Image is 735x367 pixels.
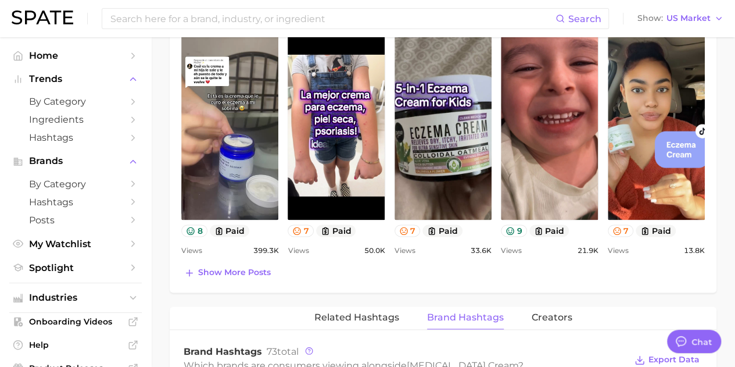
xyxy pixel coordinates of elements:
[427,312,504,323] span: Brand Hashtags
[267,346,299,357] span: total
[181,265,274,281] button: Show more posts
[253,244,278,258] span: 399.3k
[9,235,142,253] a: My Watchlist
[9,193,142,211] a: Hashtags
[29,293,122,303] span: Industries
[288,244,309,258] span: Views
[395,225,421,237] button: 7
[9,336,142,354] a: Help
[578,244,598,258] span: 21.9k
[9,92,142,111] a: by Category
[9,47,142,65] a: Home
[29,215,122,226] span: Posts
[471,244,492,258] span: 33.6k
[288,225,314,237] button: 7
[666,15,711,22] span: US Market
[684,244,705,258] span: 13.8k
[9,289,142,307] button: Industries
[29,238,122,250] span: My Watchlist
[608,225,634,237] button: 7
[608,244,629,258] span: Views
[29,197,122,208] span: Hashtags
[634,11,726,26] button: ShowUS Market
[29,132,122,143] span: Hashtags
[9,259,142,277] a: Spotlight
[9,129,142,147] a: Hashtags
[29,96,122,107] span: by Category
[198,268,271,277] span: Show more posts
[181,244,202,258] span: Views
[109,9,555,28] input: Search here for a brand, industry, or ingredient
[29,179,122,190] span: by Category
[29,50,122,61] span: Home
[9,211,142,229] a: Posts
[181,225,207,237] button: 8
[529,225,569,237] button: paid
[532,312,572,323] span: Creators
[314,312,399,323] span: Related Hashtags
[648,355,700,365] span: Export Data
[29,316,122,327] span: Onboarding Videos
[29,74,122,84] span: Trends
[501,225,527,237] button: 9
[267,346,277,357] span: 73
[9,111,142,129] a: Ingredients
[501,244,522,258] span: Views
[395,244,415,258] span: Views
[9,152,142,170] button: Brands
[568,13,601,24] span: Search
[636,225,676,237] button: paid
[210,225,250,237] button: paid
[637,15,663,22] span: Show
[316,225,356,237] button: paid
[29,340,122,350] span: Help
[29,114,122,125] span: Ingredients
[364,244,385,258] span: 50.0k
[29,156,122,166] span: Brands
[9,70,142,88] button: Trends
[29,262,122,273] span: Spotlight
[9,313,142,330] a: Onboarding Videos
[12,10,73,24] img: SPATE
[184,346,262,357] span: Brand Hashtags
[9,175,142,193] a: by Category
[422,225,462,237] button: paid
